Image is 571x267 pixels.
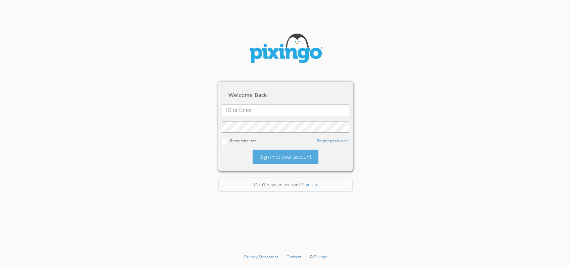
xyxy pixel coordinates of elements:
[222,138,349,145] div: Remember me
[287,254,302,259] a: Contact
[222,105,349,116] input: ID or Email
[244,254,278,259] a: Privacy Statement
[302,182,317,187] a: Sign up
[253,150,318,164] div: Sign in to your account
[218,178,353,192] div: Don't have an account?
[317,138,349,143] a: Forgot password?
[309,254,327,259] a: © Pixingo
[228,92,343,98] h2: Welcome back!
[245,30,326,68] img: pixingo logo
